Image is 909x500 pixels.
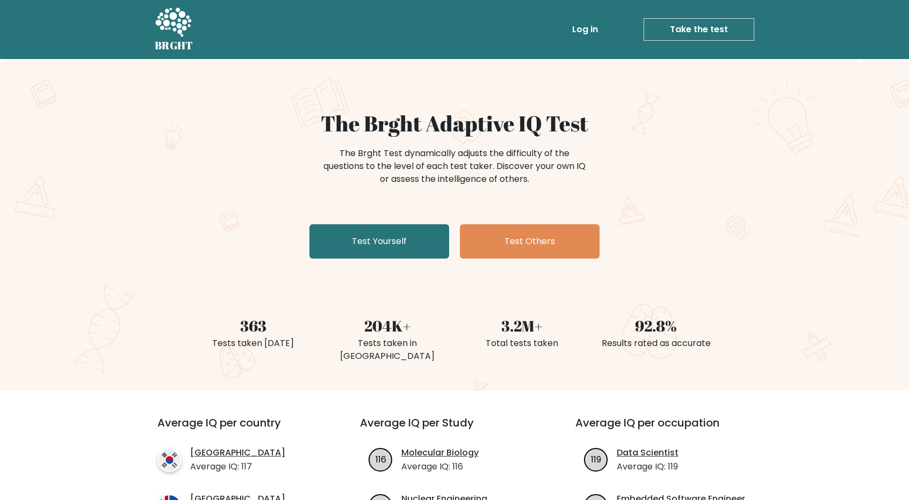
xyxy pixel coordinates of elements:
div: 92.8% [595,314,717,337]
div: 204K+ [327,314,448,337]
img: country [157,448,182,472]
h3: Average IQ per occupation [575,416,765,442]
p: Average IQ: 119 [617,460,679,473]
div: Tests taken [DATE] [192,337,314,350]
h3: Average IQ per country [157,416,321,442]
p: Average IQ: 116 [401,460,479,473]
div: 363 [192,314,314,337]
div: The Brght Test dynamically adjusts the difficulty of the questions to the level of each test take... [320,147,589,186]
a: BRGHT [155,4,193,55]
a: Test Others [460,224,600,259]
h3: Average IQ per Study [360,416,550,442]
a: Take the test [644,18,754,41]
a: [GEOGRAPHIC_DATA] [190,446,285,459]
div: Tests taken in [GEOGRAPHIC_DATA] [327,337,448,363]
h1: The Brght Adaptive IQ Test [192,111,717,136]
a: Data Scientist [617,446,679,459]
p: Average IQ: 117 [190,460,285,473]
h5: BRGHT [155,39,193,52]
a: Log in [568,19,602,40]
div: Results rated as accurate [595,337,717,350]
div: 3.2M+ [461,314,582,337]
a: Test Yourself [309,224,449,259]
text: 116 [375,453,386,465]
text: 119 [591,453,601,465]
div: Total tests taken [461,337,582,350]
a: Molecular Biology [401,446,479,459]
